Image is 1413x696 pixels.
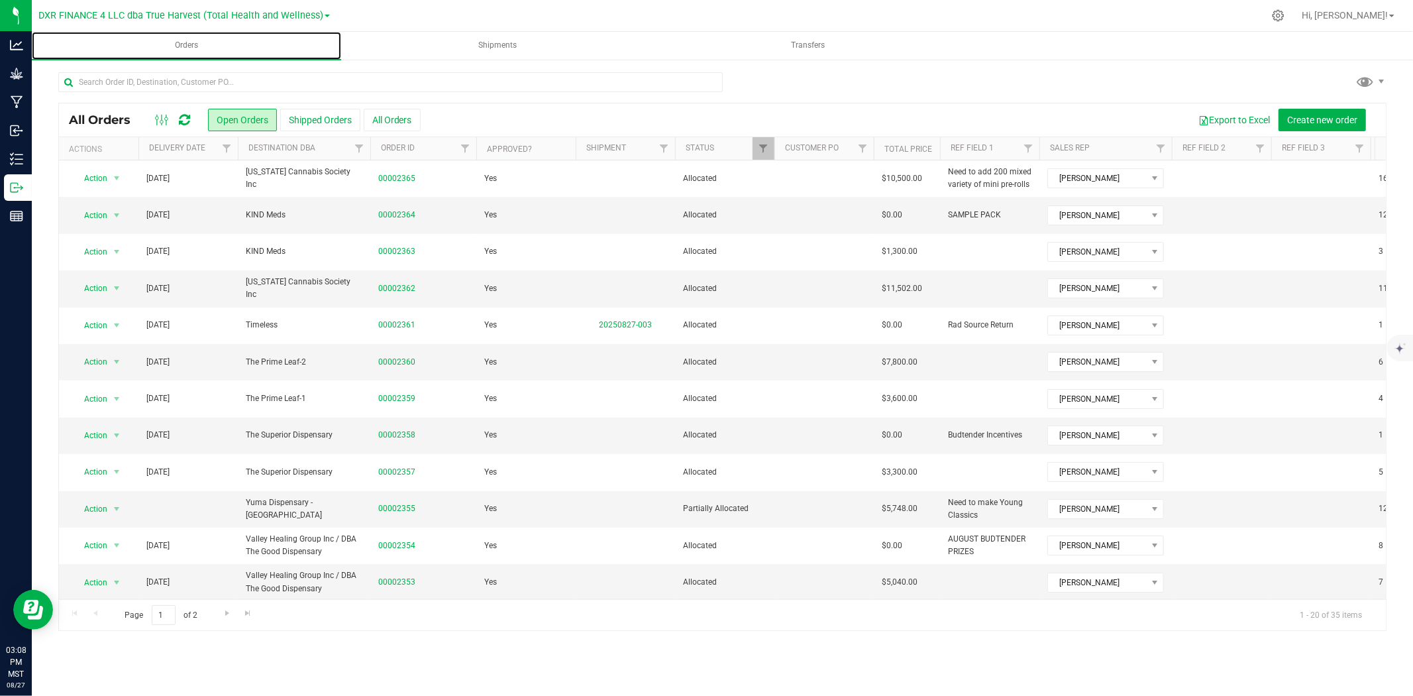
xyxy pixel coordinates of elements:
[149,143,205,152] a: Delivery Date
[1048,390,1147,408] span: [PERSON_NAME]
[882,540,902,552] span: $0.00
[378,466,415,479] a: 00002357
[460,40,535,51] span: Shipments
[1302,10,1388,21] span: Hi, [PERSON_NAME]!
[146,282,170,295] span: [DATE]
[378,245,415,258] a: 00002363
[653,137,675,160] a: Filter
[146,466,170,479] span: [DATE]
[6,644,26,680] p: 03:08 PM MST
[683,429,766,441] span: Allocated
[246,533,362,558] span: Valley Healing Group Inc / DBA The Good Dispensary
[951,143,994,152] a: Ref Field 1
[1379,466,1383,479] span: 5
[109,573,125,592] span: select
[146,209,170,221] span: [DATE]
[1048,279,1147,298] span: [PERSON_NAME]
[58,72,723,92] input: Search Order ID, Destination, Customer PO...
[1379,429,1383,441] span: 1
[852,137,874,160] a: Filter
[69,145,133,154] div: Actions
[882,172,922,185] span: $10,500.00
[484,209,497,221] span: Yes
[1287,115,1357,125] span: Create new order
[1270,9,1286,22] div: Manage settings
[72,243,108,261] span: Action
[884,145,932,154] a: Total Price
[246,209,362,221] span: KIND Meds
[157,40,216,51] span: Orders
[882,502,917,515] span: $5,748.00
[10,152,23,166] inline-svg: Inventory
[1379,502,1388,515] span: 12
[1048,243,1147,261] span: [PERSON_NAME]
[948,166,1031,191] span: Need to add 200 mixed variety of mini pre-rolls
[72,316,108,335] span: Action
[484,392,497,405] span: Yes
[246,276,362,301] span: [US_STATE] Cannabis Society Inc
[146,319,170,331] span: [DATE]
[1190,109,1279,131] button: Export to Excel
[1048,500,1147,518] span: [PERSON_NAME]
[1289,605,1373,625] span: 1 - 20 of 35 items
[10,38,23,52] inline-svg: Analytics
[378,282,415,295] a: 00002362
[378,392,415,405] a: 00002359
[1379,209,1388,221] span: 12
[378,172,415,185] a: 00002365
[1050,143,1090,152] a: Sales Rep
[72,279,108,298] span: Action
[882,466,917,479] span: $3,300.00
[484,282,497,295] span: Yes
[1182,143,1226,152] a: Ref Field 2
[378,356,415,369] a: 00002360
[683,319,766,331] span: Allocated
[686,143,714,152] a: Status
[72,353,108,371] span: Action
[683,209,766,221] span: Allocated
[146,392,170,405] span: [DATE]
[109,536,125,555] span: select
[10,95,23,109] inline-svg: Manufacturing
[342,32,652,60] a: Shipments
[1282,143,1325,152] a: Ref Field 3
[1048,206,1147,225] span: [PERSON_NAME]
[683,245,766,258] span: Allocated
[599,320,652,329] a: 20250827-003
[882,356,917,369] span: $7,800.00
[1279,109,1366,131] button: Create new order
[948,429,1022,441] span: Budtender Incentives
[146,540,170,552] span: [DATE]
[109,390,125,408] span: select
[753,137,774,160] a: Filter
[484,172,497,185] span: Yes
[10,124,23,137] inline-svg: Inbound
[280,109,360,131] button: Shipped Orders
[246,166,362,191] span: [US_STATE] Cannabis Society Inc
[683,392,766,405] span: Allocated
[348,137,370,160] a: Filter
[246,392,362,405] span: The Prime Leaf-1
[1048,426,1147,445] span: [PERSON_NAME]
[1048,573,1147,592] span: [PERSON_NAME]
[113,605,209,626] span: Page of 2
[1379,356,1383,369] span: 6
[381,143,415,152] a: Order ID
[882,319,902,331] span: $0.00
[72,206,108,225] span: Action
[378,429,415,441] a: 00002358
[378,502,415,515] a: 00002355
[773,40,843,51] span: Transfers
[72,426,108,445] span: Action
[454,137,476,160] a: Filter
[378,319,415,331] a: 00002361
[38,10,323,21] span: DXR FINANCE 4 LLC dba True Harvest (Total Health and Wellness)
[484,502,497,515] span: Yes
[109,353,125,371] span: select
[948,533,1031,558] span: AUGUST BUDTENDER PRIZES
[248,143,315,152] a: Destination DBA
[1048,536,1147,555] span: [PERSON_NAME]
[109,426,125,445] span: select
[72,500,108,518] span: Action
[484,319,497,331] span: Yes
